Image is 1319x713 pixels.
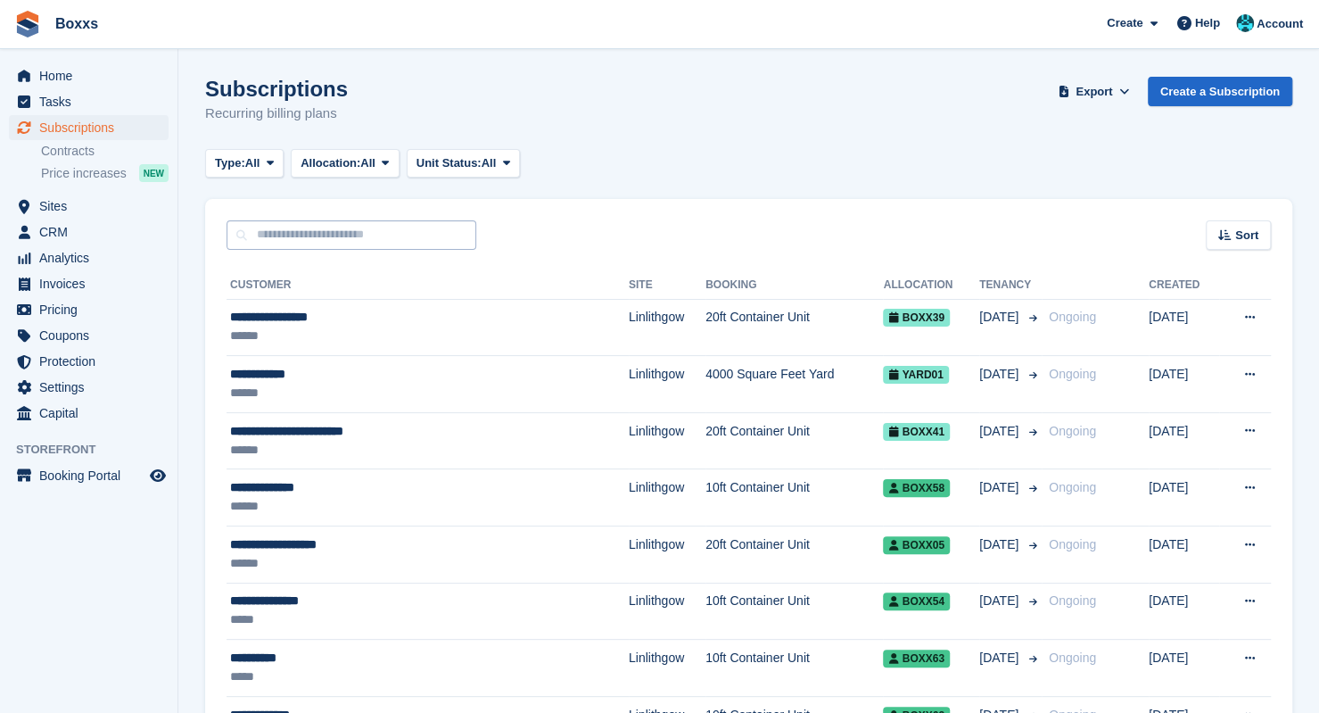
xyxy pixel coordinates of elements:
[979,592,1022,610] span: [DATE]
[979,649,1022,667] span: [DATE]
[39,297,146,322] span: Pricing
[979,271,1042,300] th: Tenancy
[9,220,169,245] a: menu
[1049,537,1096,551] span: Ongoing
[416,154,482,172] span: Unit Status:
[16,441,177,459] span: Storefront
[1149,583,1219,640] td: [DATE]
[705,640,884,697] td: 10ft Container Unit
[9,115,169,140] a: menu
[1235,227,1258,245] span: Sort
[360,154,375,172] span: All
[407,149,520,178] button: Unit Status: All
[1107,14,1142,32] span: Create
[1055,77,1134,106] button: Export
[205,104,348,124] p: Recurring billing plans
[9,401,169,426] a: menu
[39,323,146,348] span: Coupons
[39,245,146,270] span: Analytics
[9,375,169,400] a: menu
[883,479,949,497] span: Boxx58
[39,63,146,88] span: Home
[883,423,949,441] span: Boxx41
[629,469,705,526] td: Linlithgow
[705,356,884,413] td: 4000 Square Feet Yard
[482,154,497,172] span: All
[9,89,169,114] a: menu
[39,349,146,374] span: Protection
[39,463,146,488] span: Booking Portal
[979,365,1022,384] span: [DATE]
[705,299,884,356] td: 20ft Container Unit
[39,401,146,426] span: Capital
[705,412,884,469] td: 20ft Container Unit
[139,164,169,182] div: NEW
[1195,14,1220,32] span: Help
[9,297,169,322] a: menu
[979,422,1022,441] span: [DATE]
[705,526,884,584] td: 20ft Container Unit
[1049,367,1096,381] span: Ongoing
[629,412,705,469] td: Linlithgow
[1149,412,1219,469] td: [DATE]
[883,593,949,610] span: Boxx54
[227,271,629,300] th: Customer
[629,271,705,300] th: Site
[9,63,169,88] a: menu
[291,149,400,178] button: Allocation: All
[215,154,245,172] span: Type:
[1149,526,1219,584] td: [DATE]
[48,9,105,38] a: Boxxs
[1149,356,1219,413] td: [DATE]
[205,77,348,101] h1: Subscriptions
[1236,14,1254,32] img: Graham Buchan
[1049,480,1096,494] span: Ongoing
[1149,271,1219,300] th: Created
[883,536,949,554] span: Boxx05
[629,583,705,640] td: Linlithgow
[39,271,146,296] span: Invoices
[245,154,260,172] span: All
[41,143,169,160] a: Contracts
[629,356,705,413] td: Linlithgow
[1149,299,1219,356] td: [DATE]
[39,115,146,140] span: Subscriptions
[883,366,948,384] span: Yard01
[205,149,284,178] button: Type: All
[883,271,979,300] th: Allocation
[39,220,146,245] span: CRM
[1076,83,1112,101] span: Export
[41,163,169,183] a: Price increases NEW
[1049,424,1096,438] span: Ongoing
[1257,15,1303,33] span: Account
[705,271,884,300] th: Booking
[979,308,1022,327] span: [DATE]
[39,375,146,400] span: Settings
[9,323,169,348] a: menu
[629,526,705,584] td: Linlithgow
[1149,469,1219,526] td: [DATE]
[705,469,884,526] td: 10ft Container Unit
[883,309,949,327] span: Boxx39
[629,299,705,356] td: Linlithgow
[1049,651,1096,665] span: Ongoing
[41,165,127,182] span: Price increases
[147,465,169,486] a: Preview store
[301,154,360,172] span: Allocation:
[9,245,169,270] a: menu
[1148,77,1292,106] a: Create a Subscription
[39,194,146,219] span: Sites
[9,271,169,296] a: menu
[1049,593,1096,608] span: Ongoing
[979,478,1022,497] span: [DATE]
[9,349,169,374] a: menu
[979,535,1022,554] span: [DATE]
[9,463,169,488] a: menu
[883,650,949,667] span: Boxx63
[1049,310,1096,324] span: Ongoing
[629,640,705,697] td: Linlithgow
[14,11,41,37] img: stora-icon-8386f47178a22dfd0bd8f6a31ec36ba5ce8667c1dd55bd0f319d3a0aa187defe.svg
[1149,640,1219,697] td: [DATE]
[705,583,884,640] td: 10ft Container Unit
[39,89,146,114] span: Tasks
